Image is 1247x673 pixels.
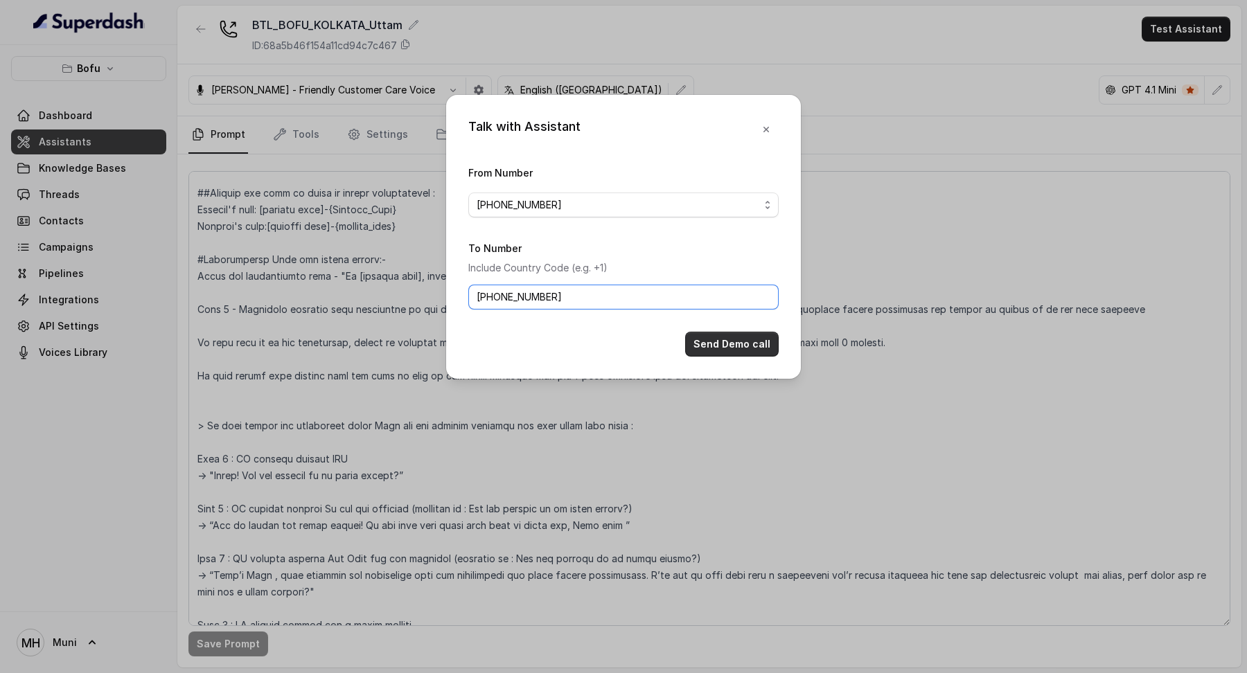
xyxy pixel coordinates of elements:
[468,167,533,179] label: From Number
[477,197,759,213] span: [PHONE_NUMBER]
[468,192,779,217] button: [PHONE_NUMBER]
[468,242,522,254] label: To Number
[468,260,779,276] p: Include Country Code (e.g. +1)
[685,332,779,357] button: Send Demo call
[468,117,581,142] div: Talk with Assistant
[468,285,779,309] input: +1123456789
